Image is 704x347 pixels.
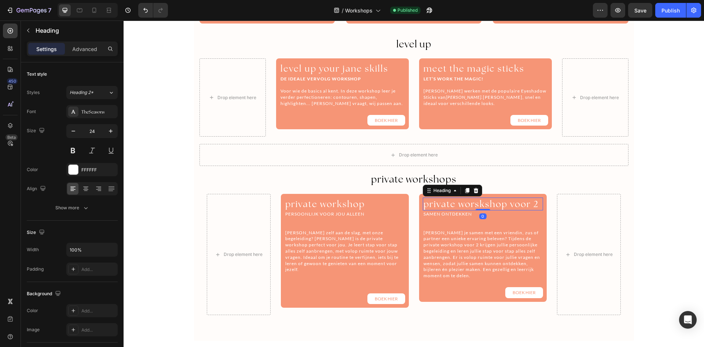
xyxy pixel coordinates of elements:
[70,89,93,96] span: Heading 2*
[100,231,139,237] div: Drop element here
[342,7,344,14] span: /
[456,74,495,80] div: Drop element here
[157,55,238,61] strong: DE IDEALE VERVOLG WORKSHOP
[157,68,279,86] span: Voor wie de basics al kent. In deze workshop leer je verder perfectioneren: contouren, shapen, hi...
[300,191,419,197] p: SAMEN ONTDEKKEN
[7,78,18,84] div: 450
[251,97,274,102] span: BOEK HIER
[27,326,40,333] div: Image
[27,289,62,299] div: Background
[387,94,425,105] a: BOEK HIER
[308,167,329,173] div: Heading
[27,228,46,238] div: Size
[5,134,18,140] div: Beta
[275,131,314,137] div: Drop element here
[27,89,40,96] div: Styles
[27,307,38,314] div: Color
[162,191,281,197] p: PERSOONLIJK VOOR JOU ALLEEN
[3,3,55,18] button: 7
[81,109,116,115] div: TheSeasons
[81,266,116,273] div: Add...
[48,6,51,15] p: 7
[27,126,46,136] div: Size
[157,42,265,54] span: level up your jane skills
[356,193,363,199] div: 0
[66,86,118,99] button: Heading 2*
[81,308,116,314] div: Add...
[27,71,47,77] div: Text style
[389,269,412,275] span: BOEK HIER
[300,209,417,258] span: [PERSON_NAME] je samen met een vriendin, zus of partner een unieke ervaring beleven? Tijdens de p...
[247,152,333,165] span: private workshops
[450,231,489,237] div: Drop element here
[244,273,282,284] a: BOEK HIER
[138,3,168,18] div: Undo/Redo
[244,94,282,105] a: BOEK HIER
[27,246,39,253] div: Width
[634,7,646,14] span: Save
[27,201,118,214] button: Show more
[55,204,89,212] div: Show more
[27,184,47,194] div: Align
[72,45,97,53] p: Advanced
[36,45,57,53] p: Settings
[67,243,117,256] input: Auto
[397,7,418,14] span: Published
[300,68,423,86] span: [PERSON_NAME] werken met de populaire Eyeshadow Sticks van [PERSON_NAME], snel en ideaal voor ver...
[345,7,373,14] span: Workshops
[81,167,116,173] div: FFFFFF
[655,3,686,18] button: Publish
[251,275,274,281] span: BOEK HIER
[300,55,360,61] strong: LET’S WORK THE MAGIC!
[322,74,359,79] i: [PERSON_NAME].
[27,108,36,115] div: Font
[300,178,415,189] span: private worskshop voor 2
[162,209,275,252] span: [PERSON_NAME] zelf aan de slag, met onze begeleiding? [PERSON_NAME] is de private workshop perfec...
[300,42,401,54] span: meet the magic sticks
[27,266,44,272] div: Padding
[382,267,419,278] a: BOEK HIER
[36,26,115,35] p: Heading
[81,327,116,333] div: Add...
[76,153,505,166] div: Rich Text Editor. Editing area: main
[124,21,704,347] iframe: Design area
[679,311,697,329] div: Open Intercom Messenger
[628,3,652,18] button: Save
[27,166,38,173] div: Color
[162,178,241,189] span: private workshop
[394,97,417,102] span: BOEK HIER
[661,7,680,14] div: Publish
